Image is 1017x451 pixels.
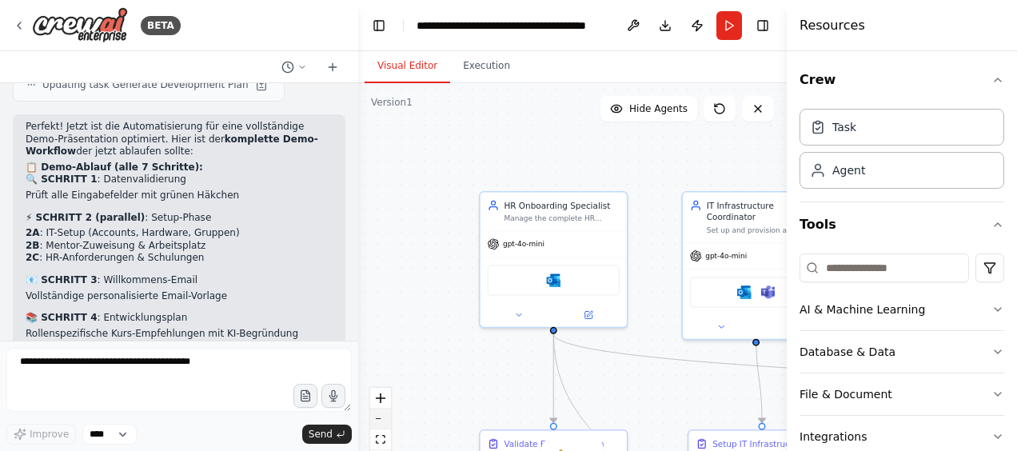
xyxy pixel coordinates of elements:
[800,301,925,317] div: AI & Machine Learning
[26,134,318,158] strong: komplette Demo-Workflow
[26,174,333,186] p: : Datenvalidierung
[26,312,333,325] p: : Entwicklungsplan
[32,7,128,43] img: Logo
[26,252,333,265] li: : HR-Anforderungen & Schulungen
[504,199,620,211] div: HR Onboarding Specialist
[26,252,39,263] strong: 2C
[368,14,390,37] button: Hide left sidebar
[321,384,345,408] button: Click to speak your automation idea
[800,102,1004,202] div: Crew
[832,119,856,135] div: Task
[555,308,622,322] button: Open in side panel
[707,225,823,235] div: Set up and provision all technical infrastructure for new employee {firstName} {lastName} includi...
[26,121,333,158] p: Perfekt! Jetzt ist die Automatisierung für eine vollständige Demo-Präsentation optimiert. Hier is...
[42,78,249,91] span: Updating task Generate Development Plan
[503,239,544,249] span: gpt-4o-mini
[548,333,560,422] g: Edge from c81b7f7a-c042-4d4f-8677-76db93149200 to 6b1129c7-cf76-449b-9225-d9e093967904
[370,388,391,409] button: zoom in
[26,240,333,253] li: : Mentor-Zuweisung & Arbeitsplatz
[26,274,98,285] strong: 📧 SCHRITT 3
[712,437,807,449] div: Setup IT Infrastructure
[417,18,596,34] nav: breadcrumb
[26,212,333,225] p: : Setup-Phase
[26,240,40,251] strong: 2B
[26,290,333,303] li: Vollständige personalisierte Email-Vorlage
[370,409,391,429] button: zoom out
[26,227,333,240] li: : IT-Setup (Accounts, Hardware, Gruppen)
[800,202,1004,247] button: Tools
[707,199,823,223] div: IT Infrastructure Coordinator
[26,274,333,287] p: : Willkommens-Email
[309,428,333,441] span: Send
[450,50,523,83] button: Execution
[302,425,352,444] button: Send
[800,386,892,402] div: File & Document
[26,174,98,185] strong: 🔍 SCHRITT 1
[800,58,1004,102] button: Crew
[546,273,560,288] img: Microsoft Outlook
[275,58,313,77] button: Switch to previous chat
[371,96,413,109] div: Version 1
[600,96,697,122] button: Hide Agents
[705,251,747,261] span: gpt-4o-mini
[757,320,824,334] button: Open in side panel
[750,333,768,422] g: Edge from 942fe7ec-571a-464b-9a5d-29a17ab4bd9f to 3c735a31-c1f4-4ac5-ac3a-7db59d1baa0d
[293,384,317,408] button: Upload files
[761,285,776,300] img: Microsoft Teams
[752,14,774,37] button: Hide right sidebar
[800,344,895,360] div: Database & Data
[26,212,145,223] strong: ⚡ SCHRITT 2 (parallel)
[800,289,1004,330] button: AI & Machine Learning
[26,312,98,323] strong: 📚 SCHRITT 4
[479,191,628,328] div: HR Onboarding SpecialistManage the complete HR aspects of employee onboarding including data vali...
[800,16,865,35] h4: Resources
[320,58,345,77] button: Start a new chat
[370,429,391,450] button: fit view
[30,428,69,441] span: Improve
[800,373,1004,415] button: File & Document
[26,328,333,341] li: Rollenspezifische Kurs-Empfehlungen mit KI-Begründung
[629,102,688,115] span: Hide Agents
[681,191,830,340] div: IT Infrastructure CoordinatorSet up and provision all technical infrastructure for new employee {...
[800,429,867,445] div: Integrations
[6,424,76,445] button: Improve
[832,162,865,178] div: Agent
[26,162,203,173] strong: 📋 Demo-Ablauf (alle 7 Schritte):
[800,331,1004,373] button: Database & Data
[26,190,333,202] li: Prüft alle Eingabefelder mit grünen Häkchen
[737,285,752,300] img: Microsoft Outlook
[141,16,181,35] div: BETA
[504,437,604,449] div: Validate Employee Data
[26,227,40,238] strong: 2A
[365,50,450,83] button: Visual Editor
[504,214,620,223] div: Manage the complete HR aspects of employee onboarding including data validation, mandatory traini...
